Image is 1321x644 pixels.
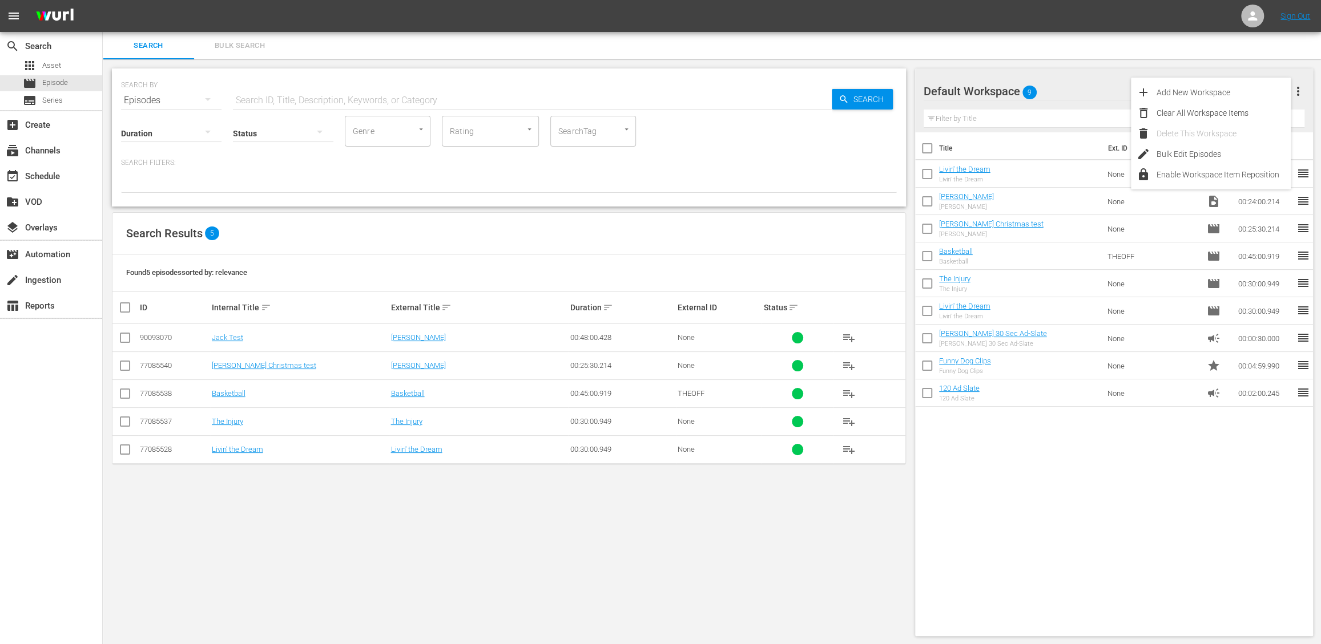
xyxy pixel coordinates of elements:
td: 00:30:00.949 [1233,270,1296,297]
td: 00:02:00.245 [1233,379,1296,407]
span: Ad [1206,331,1220,345]
span: Found 5 episodes sorted by: relevance [126,268,247,277]
span: Asset [23,59,37,72]
a: 120 Ad Slate [939,384,980,392]
button: playlist_add [835,436,863,463]
span: reorder [1296,221,1310,235]
span: Reports [6,299,19,313]
div: [PERSON_NAME] 30 Sec Ad-Slate [939,340,1047,347]
button: playlist_add [835,408,863,435]
img: ans4CAIJ8jUAAAAAAAAAAAAAAAAAAAAAAAAgQb4GAAAAAAAAAAAAAAAAAAAAAAAAJMjXAAAAAAAAAAAAAAAAAAAAAAAAgAT5G... [27,3,82,30]
a: Funny Dog Clips [939,357,991,365]
span: playlist_add [842,387,856,400]
div: None [678,445,760,453]
a: Jack Test [212,333,243,342]
span: reorder [1296,303,1310,317]
button: Search [832,89,893,110]
span: Series [42,95,63,106]
div: Enable Workspace Item Reposition [1157,164,1291,185]
div: 00:30:00.949 [570,445,674,453]
div: 00:30:00.949 [570,417,674,426]
button: playlist_add [835,324,863,351]
span: more_vert [1291,84,1304,98]
span: Ad [1206,386,1220,400]
a: Basketball [212,389,245,398]
span: lock [1137,168,1150,181]
div: Duration [570,301,674,314]
span: delete [1137,127,1150,140]
span: Asset [42,60,61,71]
th: Ext. ID [1101,132,1199,164]
div: Episodes [121,84,221,116]
div: 00:25:30.214 [570,361,674,370]
div: 77085528 [140,445,208,453]
span: menu [7,9,21,23]
span: VOD [6,195,19,209]
div: 00:45:00.919 [570,389,674,398]
div: 77085538 [140,389,208,398]
span: reorder [1296,249,1310,262]
span: playlist_add [842,331,856,345]
td: 00:25:30.214 [1233,215,1296,242]
div: Status [763,301,832,314]
span: reorder [1296,167,1310,180]
span: Episode [1206,277,1220,290]
a: Basketball [939,247,973,256]
button: playlist_add [835,352,863,379]
div: 90093070 [140,333,208,342]
a: [PERSON_NAME] Christmas test [939,220,1044,228]
span: sort [603,302,613,313]
span: edit [1137,147,1150,161]
span: Ingestion [6,273,19,287]
div: None [678,361,760,370]
td: THEOFF [1103,242,1202,270]
span: reorder [1296,331,1310,345]
div: External ID [678,303,760,312]
span: sort [441,302,452,313]
span: Overlays [6,221,19,234]
div: Basketball [939,258,973,265]
div: External Title [390,301,566,314]
span: add [1137,86,1150,99]
span: reorder [1296,194,1310,208]
span: reorder [1296,358,1310,372]
button: more_vert [1291,78,1304,105]
div: Funny Dog Clips [939,367,991,375]
button: Open [621,124,632,135]
a: Livin' the Dream [939,165,990,173]
a: The Injury [390,417,422,426]
div: The Injury [939,285,970,293]
div: 00:48:00.428 [570,333,674,342]
td: None [1103,379,1202,407]
span: Episode [42,77,68,88]
span: reorder [1296,276,1310,290]
span: Search Results [126,226,203,240]
div: 120 Ad Slate [939,395,980,402]
span: 5 [205,226,219,240]
a: Livin' the Dream [390,445,442,453]
span: THEOFF [678,389,704,398]
td: None [1103,325,1202,352]
button: playlist_add [835,380,863,407]
a: [PERSON_NAME] [390,333,445,342]
td: 00:24:00.214 [1233,188,1296,215]
div: Internal Title [212,301,388,314]
span: Video [1206,195,1220,208]
p: Search Filters: [121,158,897,168]
a: Basketball [390,389,424,398]
td: 00:30:00.949 [1233,297,1296,325]
span: 9 [1022,80,1037,104]
div: Livin' the Dream [939,176,990,183]
td: 00:04:59.990 [1233,352,1296,379]
div: Livin' the Dream [939,313,990,320]
span: Search [6,39,19,53]
span: Episode [23,76,37,90]
div: None [678,333,760,342]
a: [PERSON_NAME] [939,192,994,201]
span: Bulk Search [201,39,279,52]
a: Livin' the Dream [212,445,263,453]
span: Series [23,94,37,107]
span: playlist_add [842,359,856,372]
a: The Injury [212,417,243,426]
span: Episode [1206,249,1220,263]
